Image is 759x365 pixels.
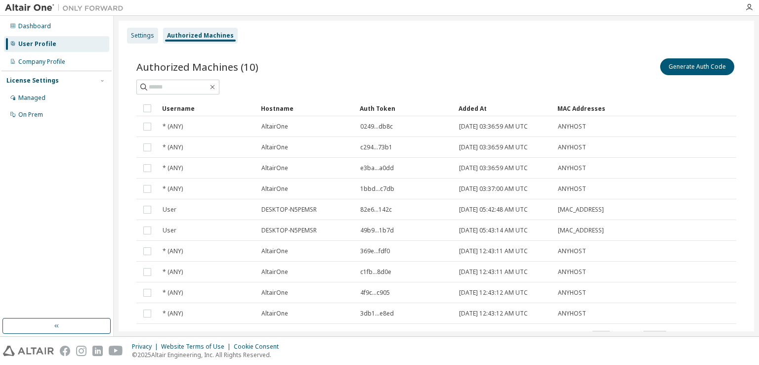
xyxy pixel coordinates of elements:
[234,343,285,351] div: Cookie Consent
[163,123,183,131] span: * (ANY)
[92,346,103,356] img: linkedin.svg
[261,247,288,255] span: AltairOne
[558,164,586,172] span: ANYHOST
[558,268,586,276] span: ANYHOST
[360,310,394,318] span: 3db1...e8ed
[261,100,352,116] div: Hostname
[109,346,123,356] img: youtube.svg
[557,100,628,116] div: MAC Addresses
[3,346,54,356] img: altair_logo.svg
[558,289,586,297] span: ANYHOST
[360,206,392,214] span: 82e6...142c
[162,100,253,116] div: Username
[131,32,154,40] div: Settings
[459,164,528,172] span: [DATE] 03:36:59 AM UTC
[132,343,161,351] div: Privacy
[163,185,183,193] span: * (ANY)
[136,60,258,74] span: Authorized Machines (10)
[459,247,528,255] span: [DATE] 12:43:11 AM UTC
[459,289,528,297] span: [DATE] 12:43:12 AM UTC
[360,164,394,172] span: e3ba...a0dd
[18,58,65,66] div: Company Profile
[360,247,390,255] span: 369e...fdf0
[261,206,317,214] span: DESKTOP-N5PEMSR
[360,123,393,131] span: 0249...db8c
[660,58,734,75] button: Generate Auth Code
[558,143,586,151] span: ANYHOST
[558,310,586,318] span: ANYHOST
[545,331,610,344] span: Items per page
[163,164,183,172] span: * (ANY)
[161,343,234,351] div: Website Terms of Use
[261,227,317,234] span: DESKTOP-N5PEMSR
[459,268,528,276] span: [DATE] 12:43:11 AM UTC
[5,3,128,13] img: Altair One
[18,22,51,30] div: Dashboard
[558,227,604,234] span: [MAC_ADDRESS]
[18,94,45,102] div: Managed
[163,227,176,234] span: User
[459,206,528,214] span: [DATE] 05:42:48 AM UTC
[459,185,528,193] span: [DATE] 03:37:00 AM UTC
[261,123,288,131] span: AltairOne
[261,289,288,297] span: AltairOne
[360,100,451,116] div: Auth Token
[360,289,390,297] span: 4f9c...c905
[132,351,285,359] p: © 2025 Altair Engineering, Inc. All Rights Reserved.
[459,310,528,318] span: [DATE] 12:43:12 AM UTC
[459,143,528,151] span: [DATE] 03:36:59 AM UTC
[18,40,56,48] div: User Profile
[360,268,391,276] span: c1fb...8d0e
[459,123,528,131] span: [DATE] 03:36:59 AM UTC
[163,268,183,276] span: * (ANY)
[360,143,392,151] span: c294...73b1
[558,123,586,131] span: ANYHOST
[261,268,288,276] span: AltairOne
[163,247,183,255] span: * (ANY)
[163,143,183,151] span: * (ANY)
[558,206,604,214] span: [MAC_ADDRESS]
[261,310,288,318] span: AltairOne
[18,111,43,119] div: On Prem
[6,77,59,85] div: License Settings
[360,185,394,193] span: 1bbd...c7db
[76,346,86,356] img: instagram.svg
[360,227,394,234] span: 49b9...1b7d
[60,346,70,356] img: facebook.svg
[261,185,288,193] span: AltairOne
[619,331,667,344] span: Page n.
[163,310,183,318] span: * (ANY)
[558,247,586,255] span: ANYHOST
[261,164,288,172] span: AltairOne
[163,206,176,214] span: User
[459,227,528,234] span: [DATE] 05:43:14 AM UTC
[558,185,586,193] span: ANYHOST
[459,100,549,116] div: Added At
[163,289,183,297] span: * (ANY)
[167,32,234,40] div: Authorized Machines
[261,143,288,151] span: AltairOne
